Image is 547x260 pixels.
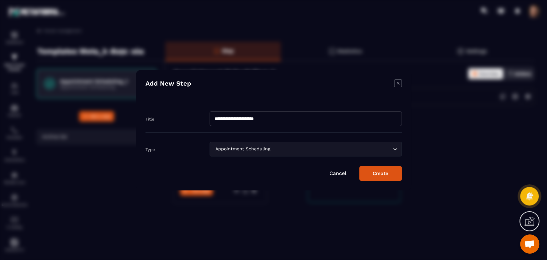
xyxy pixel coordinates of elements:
div: Mở cuộc trò chuyện [520,234,539,254]
label: Title [145,116,154,121]
h4: Add New Step [145,80,191,88]
div: Search for option [210,142,402,156]
span: Appointment Scheduling [214,146,271,153]
label: Type [145,147,155,152]
input: Search for option [271,146,391,153]
button: Create [359,166,402,181]
a: Cancel [329,170,346,176]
